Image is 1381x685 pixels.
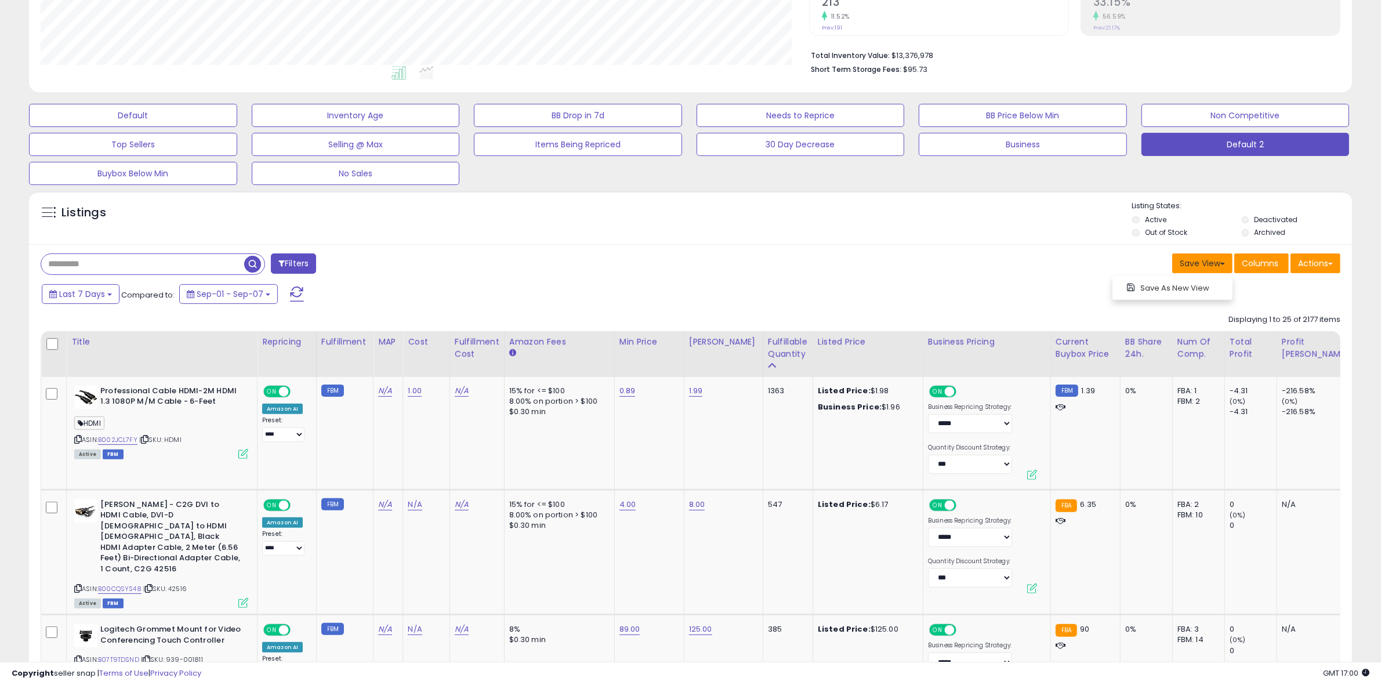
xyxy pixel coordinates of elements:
div: 0 [1230,646,1277,656]
div: 1363 [768,386,804,396]
small: (0%) [1230,510,1246,520]
div: MAP [378,336,398,348]
div: $0.30 min [509,407,606,417]
label: Business Repricing Strategy: [928,403,1012,411]
b: Total Inventory Value: [811,50,890,60]
span: ON [930,386,945,396]
label: Business Repricing Strategy: [928,517,1012,525]
label: Active [1145,215,1166,224]
div: ASIN: [74,386,248,458]
span: HDMI [74,416,104,430]
a: N/A [378,624,392,635]
span: 6.35 [1080,499,1096,510]
div: 385 [768,624,804,635]
button: Non Competitive [1141,104,1350,127]
span: OFF [955,386,973,396]
a: Terms of Use [99,668,148,679]
button: BB Price Below Min [919,104,1127,127]
div: -4.31 [1230,407,1277,417]
div: Total Profit [1230,336,1272,360]
label: Out of Stock [1145,227,1187,237]
b: Professional Cable HDMI-2M HDMI 1.3 1080P M/M Cable - 6-Feet [100,386,241,410]
div: FBA: 2 [1177,499,1216,510]
div: -4.31 [1230,386,1277,396]
a: Save As New View [1115,279,1230,297]
div: N/A [1282,624,1347,635]
small: Prev: 191 [822,24,842,31]
strong: Copyright [12,668,54,679]
button: Filters [271,253,316,274]
button: Selling @ Max [252,133,460,156]
b: Listed Price: [818,385,871,396]
div: ASIN: [74,499,248,607]
div: $1.96 [818,402,914,412]
div: 0 [1230,520,1277,531]
div: Fulfillment [321,336,368,348]
button: Top Sellers [29,133,237,156]
button: Last 7 Days [42,284,119,304]
a: 4.00 [619,499,636,510]
div: Cost [408,336,444,348]
button: Save View [1172,253,1233,273]
div: $0.30 min [509,635,606,645]
a: 1.00 [408,385,422,397]
button: Default 2 [1141,133,1350,156]
div: Current Buybox Price [1056,336,1115,360]
div: FBM: 10 [1177,510,1216,520]
span: OFF [955,500,973,510]
div: seller snap | | [12,668,201,679]
span: | SKU: HDMI [139,435,182,444]
div: N/A [1282,499,1347,510]
button: Items Being Repriced [474,133,682,156]
label: Deactivated [1255,215,1298,224]
div: FBM: 2 [1177,396,1216,407]
button: Buybox Below Min [29,162,237,185]
span: OFF [289,625,307,635]
a: N/A [408,624,422,635]
div: BB Share 24h. [1125,336,1168,360]
div: $125.00 [818,624,914,635]
a: 0.89 [619,385,636,397]
span: FBM [103,599,124,608]
div: Displaying 1 to 25 of 2177 items [1228,314,1340,325]
button: Columns [1234,253,1289,273]
span: 2025-09-15 17:00 GMT [1323,668,1369,679]
div: $1.98 [818,386,914,396]
div: 547 [768,499,804,510]
label: Archived [1255,227,1286,237]
small: FBM [321,623,344,635]
div: $0.30 min [509,520,606,531]
button: Default [29,104,237,127]
span: ON [264,500,279,510]
a: 89.00 [619,624,640,635]
a: N/A [378,499,392,510]
small: (0%) [1230,635,1246,644]
div: 0% [1125,499,1163,510]
a: N/A [408,499,422,510]
h5: Listings [61,205,106,221]
small: Prev: 21.17% [1093,24,1120,31]
div: 8.00% on portion > $100 [509,396,606,407]
button: Actions [1291,253,1340,273]
div: Amazon AI [262,642,303,653]
small: FBA [1056,624,1077,637]
small: FBM [321,385,344,397]
div: 8.00% on portion > $100 [509,510,606,520]
button: Sep-01 - Sep-07 [179,284,278,304]
small: 11.52% [827,12,850,21]
div: Fulfillment Cost [455,336,499,360]
label: Business Repricing Strategy: [928,641,1012,650]
span: ON [264,625,279,635]
button: No Sales [252,162,460,185]
span: 1.39 [1081,385,1095,396]
a: 125.00 [689,624,712,635]
a: B002JCL7FY [98,435,137,445]
div: Profit [PERSON_NAME] [1282,336,1351,360]
div: 0% [1125,624,1163,635]
div: -216.58% [1282,407,1355,417]
div: Amazon AI [262,404,303,414]
span: Compared to: [121,289,175,300]
span: Sep-01 - Sep-07 [197,288,263,300]
div: Num of Comp. [1177,336,1220,360]
button: 30 Day Decrease [697,133,905,156]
